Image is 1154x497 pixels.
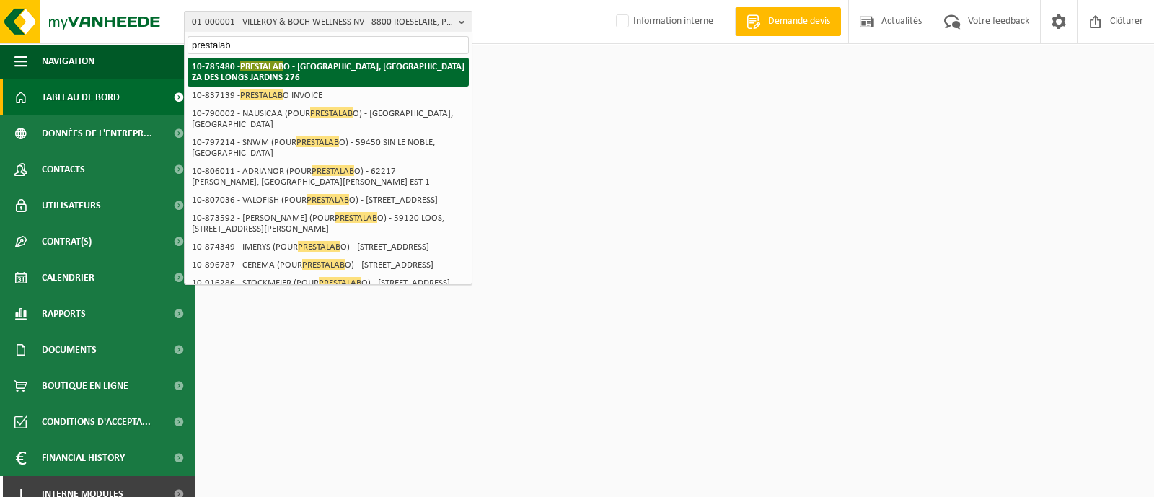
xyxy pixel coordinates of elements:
span: PRESTALAB [310,107,353,118]
span: PRESTALAB [298,241,340,252]
span: Documents [42,332,97,368]
span: Calendrier [42,260,94,296]
span: Boutique en ligne [42,368,128,404]
span: Contrat(s) [42,224,92,260]
span: Données de l'entrepr... [42,115,152,151]
li: 10-874349 - IMERYS (POUR O) - [STREET_ADDRESS] [188,238,469,256]
span: 01-000001 - VILLEROY & BOCH WELLNESS NV - 8800 ROESELARE, POPULIERSTRAAT 1 [192,12,453,33]
li: 10-790002 - NAUSICAA (POUR O) - [GEOGRAPHIC_DATA], [GEOGRAPHIC_DATA] [188,105,469,133]
span: PRESTALAB [302,259,345,270]
span: PRESTALAB [240,61,283,71]
button: 01-000001 - VILLEROY & BOCH WELLNESS NV - 8800 ROESELARE, POPULIERSTRAAT 1 [184,11,472,32]
span: Navigation [42,43,94,79]
li: 10-797214 - SNWM (POUR O) - 59450 SIN LE NOBLE, [GEOGRAPHIC_DATA] [188,133,469,162]
li: 10-837139 - O INVOICE [188,87,469,105]
span: PRESTALAB [319,277,361,288]
input: Chercher des succursales liées [188,36,469,54]
li: 10-896787 - CEREMA (POUR O) - [STREET_ADDRESS] [188,256,469,274]
span: PRESTALAB [307,194,349,205]
li: 10-873592 - [PERSON_NAME] (POUR O) - 59120 LOOS, [STREET_ADDRESS][PERSON_NAME] [188,209,469,238]
span: Contacts [42,151,85,188]
span: Demande devis [765,14,834,29]
li: 10-807036 - VALOFISH (POUR O) - [STREET_ADDRESS] [188,191,469,209]
span: Utilisateurs [42,188,101,224]
span: PRESTALAB [335,212,377,223]
span: PRESTALAB [296,136,339,147]
label: Information interne [613,11,713,32]
a: Demande devis [735,7,841,36]
span: Conditions d'accepta... [42,404,151,440]
span: Tableau de bord [42,79,120,115]
span: Financial History [42,440,125,476]
span: PRESTALAB [240,89,283,100]
li: 10-806011 - ADRIANOR (POUR O) - 62217 [PERSON_NAME], [GEOGRAPHIC_DATA][PERSON_NAME] EST 1 [188,162,469,191]
span: PRESTALAB [312,165,354,176]
li: 10-916286 - STOCKMEIER (POUR O) - [STREET_ADDRESS] [188,274,469,292]
span: Rapports [42,296,86,332]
